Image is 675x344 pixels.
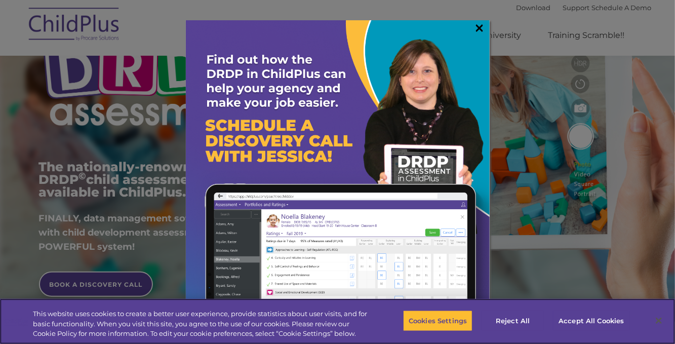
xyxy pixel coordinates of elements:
div: This website uses cookies to create a better user experience, provide statistics about user visit... [33,309,371,339]
button: Close [648,310,670,332]
button: Accept All Cookies [553,310,629,331]
button: Reject All [481,310,544,331]
a: × [474,23,486,33]
button: Cookies Settings [403,310,472,331]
